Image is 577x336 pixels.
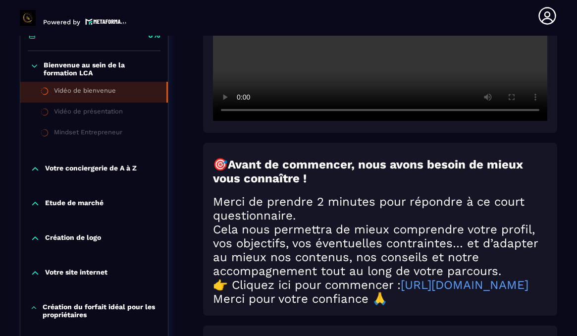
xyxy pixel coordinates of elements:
p: Votre conciergerie de A à Z [45,164,137,174]
img: logo-branding [20,10,36,26]
h2: 🎯 [213,158,547,185]
h2: Cela nous permettra de mieux comprendre votre profil, vos objectifs, vos éventuelles contraintes…... [213,223,547,278]
div: Vidéo de bienvenue [54,87,116,98]
a: [URL][DOMAIN_NAME] [401,278,528,292]
p: Powered by [43,18,80,26]
p: Bienvenue au sein de la formation LCA [44,61,158,77]
p: Création du forfait idéal pour les propriétaires [43,303,158,319]
p: Votre site internet [45,268,107,278]
h2: Merci pour votre confiance 🙏 [213,292,547,306]
p: Création de logo [45,233,101,243]
div: Mindset Entrepreneur [54,128,122,139]
div: Vidéo de présentation [54,108,123,118]
strong: Avant de commencer, nous avons besoin de mieux vous connaître ! [213,158,523,185]
p: Etude de marché [45,199,104,209]
h2: Merci de prendre 2 minutes pour répondre à ce court questionnaire. [213,195,547,223]
h2: 👉 Cliquez ici pour commencer : [213,278,547,292]
img: logo [85,17,127,26]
